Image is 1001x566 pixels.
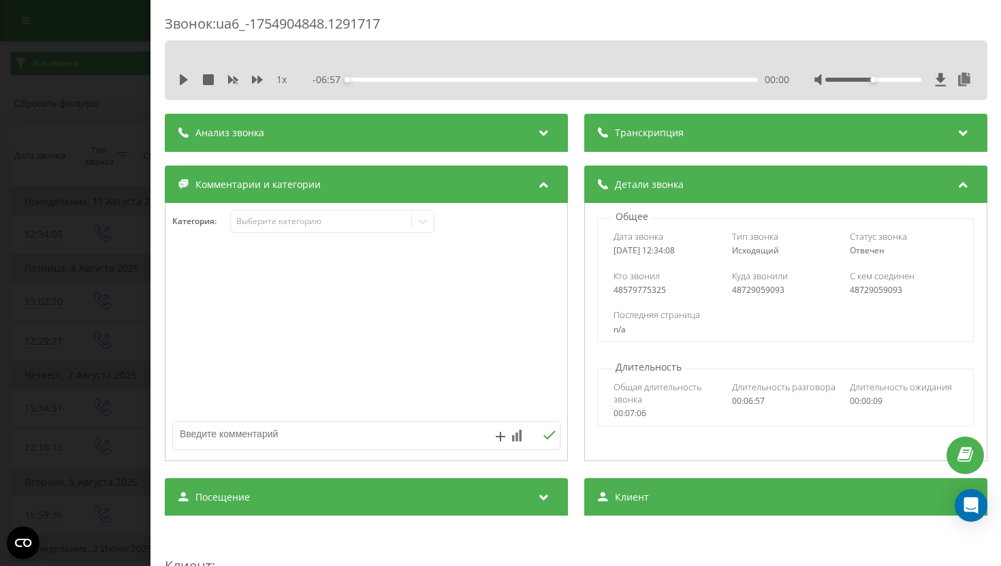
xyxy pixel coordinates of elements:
[611,360,684,374] p: Длительность
[614,381,721,405] span: Общая длительность звонка
[614,270,660,282] span: Кто звонил
[731,245,778,256] span: Исходящий
[614,409,721,418] div: 00:07:06
[195,178,321,191] span: Комментарии и категории
[614,285,721,295] div: 48579775325
[731,396,839,406] div: 00:06:57
[731,285,839,295] div: 48729059093
[236,216,406,227] div: Выберите категорию
[614,230,663,242] span: Дата звонка
[731,381,835,393] span: Длительность разговора
[195,126,264,140] span: Анализ звонка
[731,270,787,282] span: Куда звонили
[849,381,951,393] span: Длительность ожидания
[614,246,721,255] div: [DATE] 12:34:08
[849,270,914,282] span: С кем соединен
[611,210,651,223] p: Общее
[849,230,906,242] span: Статус звонка
[870,77,876,82] div: Accessibility label
[7,526,39,559] button: Open CMP widget
[614,178,683,191] span: Детали звонка
[614,126,683,140] span: Транскрипция
[614,325,957,334] div: n/a
[172,217,230,226] h4: Категория :
[276,73,287,87] span: 1 x
[165,14,987,41] div: Звонок : ua6_-1754904848.1291717
[849,285,957,295] div: 48729059093
[195,490,250,504] span: Посещение
[614,309,700,321] span: Последняя страница
[344,77,349,82] div: Accessibility label
[614,490,648,504] span: Клиент
[312,73,347,87] span: - 06:57
[955,489,987,522] div: Open Intercom Messenger
[731,230,778,242] span: Тип звонка
[849,245,884,256] span: Отвечен
[849,396,957,406] div: 00:00:09
[765,73,789,87] span: 00:00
